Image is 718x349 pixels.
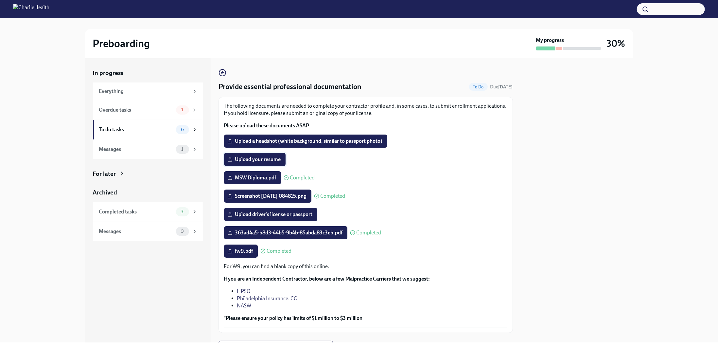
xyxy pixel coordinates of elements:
[99,106,173,114] div: Overdue tasks
[224,171,281,184] label: MSW Diploma.pdf
[99,228,173,235] div: Messages
[607,38,625,49] h3: 30%
[177,127,188,132] span: 6
[237,288,251,294] a: HPSO
[224,276,430,282] strong: If you are an Independent Contractor, below are a few Malpractice Carriers that we suggest:
[93,100,203,120] a: Overdue tasks1
[93,170,116,178] div: For later
[499,84,513,90] strong: [DATE]
[469,84,488,89] span: To Do
[490,84,513,90] span: Due
[93,222,203,241] a: Messages0
[229,193,307,199] span: Screenshot [DATE] 084815.png
[99,88,189,95] div: Everything
[229,156,281,163] span: Upload your resume
[93,188,203,197] a: Archived
[224,102,507,117] p: The following documents are needed to complete your contractor profile and, in some cases, to sub...
[93,37,150,50] h2: Preboarding
[224,122,309,129] strong: Please upload these documents ASAP
[93,170,203,178] a: For later
[237,303,252,309] a: NASW
[224,245,258,258] label: fw9.pdf
[490,84,513,90] span: September 30th, 2025 09:00
[224,226,347,239] label: 363ad4a5-b8d3-44b5-9b4b-85abda83c3eb.pdf
[224,135,387,148] label: Upload a headshot (white background, similar to passport photo)
[321,193,345,199] span: Completed
[93,83,203,100] a: Everything
[177,107,187,112] span: 1
[237,295,298,302] a: Philadelphia Insurance. CO
[229,230,343,236] span: 363ad4a5-b8d3-44b5-9b4b-85abda83c3eb.pdf
[224,190,311,203] label: Screenshot [DATE] 084815.png
[224,263,507,270] p: For W9, you can find a blank copy of this online.
[357,230,381,235] span: Completed
[93,69,203,77] a: In progress
[219,82,362,92] h4: Provide essential professional documentation
[99,146,173,153] div: Messages
[224,153,286,166] label: Upload your resume
[13,4,49,14] img: CharlieHealth
[177,229,188,234] span: 0
[226,315,363,321] strong: Please ensure your policy has limits of $1 million to $3 million
[229,211,313,218] span: Upload driver's license or passport
[99,126,173,133] div: To do tasks
[99,208,173,215] div: Completed tasks
[229,248,253,254] span: fw9.pdf
[93,202,203,222] a: Completed tasks3
[229,174,276,181] span: MSW Diploma.pdf
[93,120,203,139] a: To do tasks6
[224,208,317,221] label: Upload driver's license or passport
[177,147,187,152] span: 1
[536,37,564,44] strong: My progress
[229,138,383,144] span: Upload a headshot (white background, similar to passport photo)
[93,139,203,159] a: Messages1
[177,209,187,214] span: 3
[290,175,315,180] span: Completed
[267,248,292,254] span: Completed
